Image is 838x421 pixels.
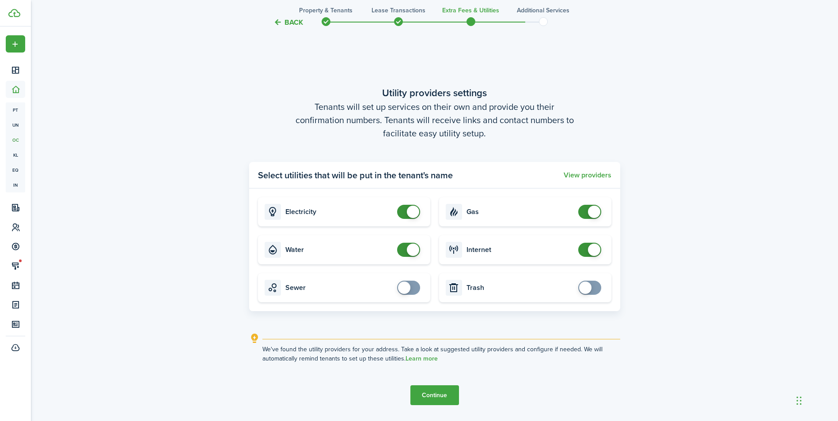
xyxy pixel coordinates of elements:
[6,132,25,147] a: oc
[6,177,25,192] a: in
[6,117,25,132] a: un
[8,9,20,17] img: TenantCloud
[262,345,620,363] explanation-description: We've found the utility providers for your address. Take a look at suggested utility providers an...
[442,6,499,15] h3: Extra fees & Utilities
[6,102,25,117] a: pt
[466,246,574,254] card-title: Internet
[691,326,838,421] iframe: Chat Widget
[249,333,260,344] i: outline
[6,35,25,53] button: Open menu
[372,6,425,15] h3: Lease Transactions
[249,100,620,140] wizard-step-header-description: Tenants will set up services on their own and provide you their confirmation numbers. Tenants wil...
[249,86,620,100] wizard-step-header-title: Utility providers settings
[285,284,393,292] card-title: Sewer
[796,387,802,414] div: Drag
[258,169,453,182] panel-main-title: Select utilities that will be put in the tenant's name
[285,246,393,254] card-title: Water
[466,208,574,216] card-title: Gas
[6,162,25,177] a: eq
[410,385,459,405] button: Continue
[285,208,393,216] card-title: Electricity
[466,284,574,292] card-title: Trash
[564,171,611,179] button: View providers
[6,147,25,162] a: kl
[299,6,353,15] h3: Property & Tenants
[406,355,438,362] a: Learn more
[273,18,303,27] button: Back
[517,6,569,15] h3: Additional Services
